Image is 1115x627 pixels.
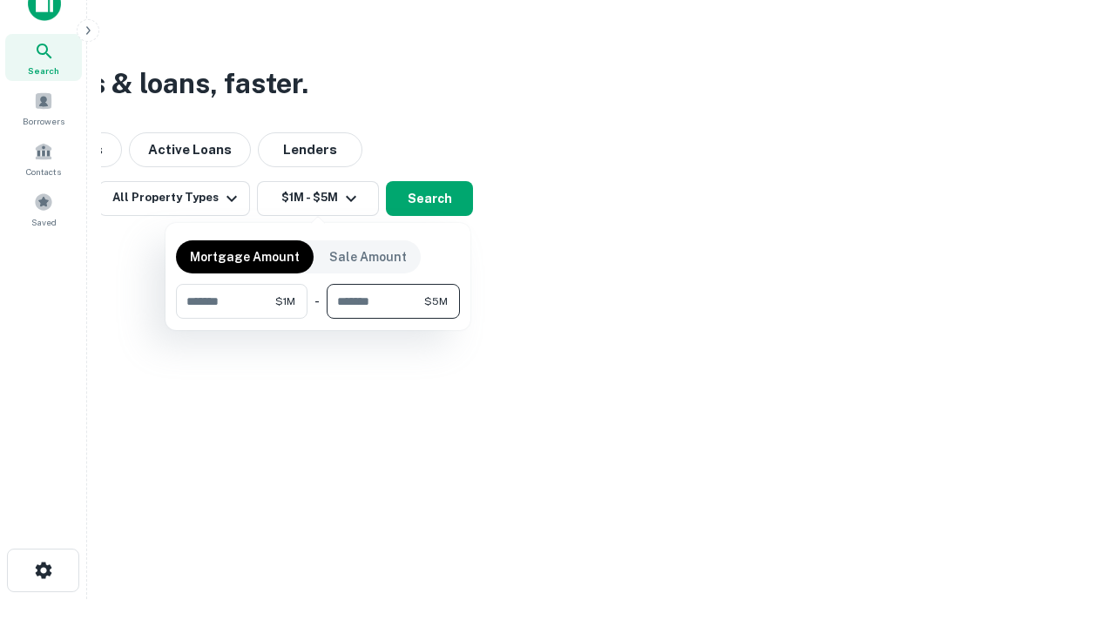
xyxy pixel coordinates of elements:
[1028,432,1115,516] iframe: Chat Widget
[275,293,295,309] span: $1M
[424,293,448,309] span: $5M
[329,247,407,266] p: Sale Amount
[190,247,300,266] p: Mortgage Amount
[314,284,320,319] div: -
